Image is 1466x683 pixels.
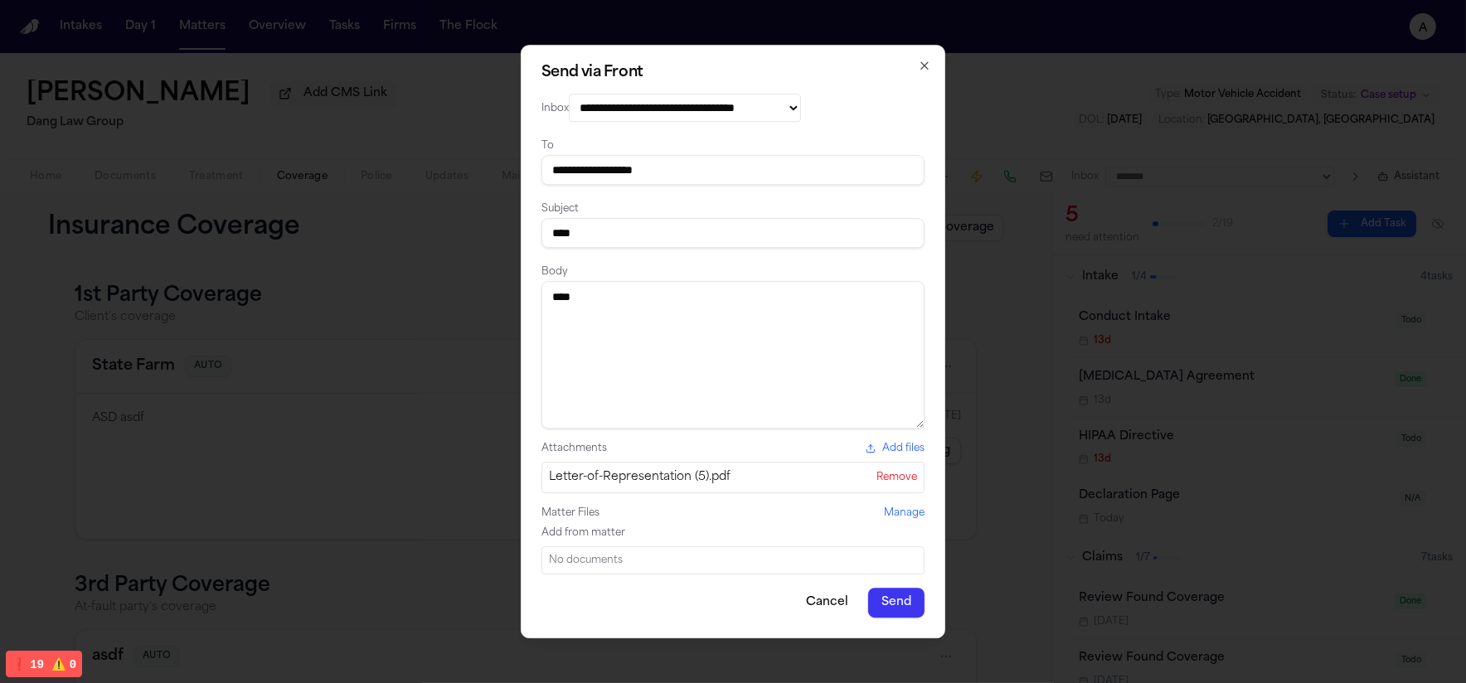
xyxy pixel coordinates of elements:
h2: Send via Front [541,65,925,80]
label: Inbox [541,104,569,114]
label: To [541,141,554,151]
label: Subject [541,204,579,214]
button: Cancel [793,588,862,618]
span: Letter-of-Representation (5).pdf [549,469,731,486]
button: Manage [884,506,925,520]
div: Add from matter [541,526,925,540]
label: Add files [866,442,925,455]
label: Matter Files [541,506,600,520]
label: Attachments [541,442,607,455]
select: Front inbox [569,94,801,122]
label: Body [541,267,568,277]
button: Send [868,588,925,618]
div: No documents [549,554,917,567]
button: Remove [876,471,917,484]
